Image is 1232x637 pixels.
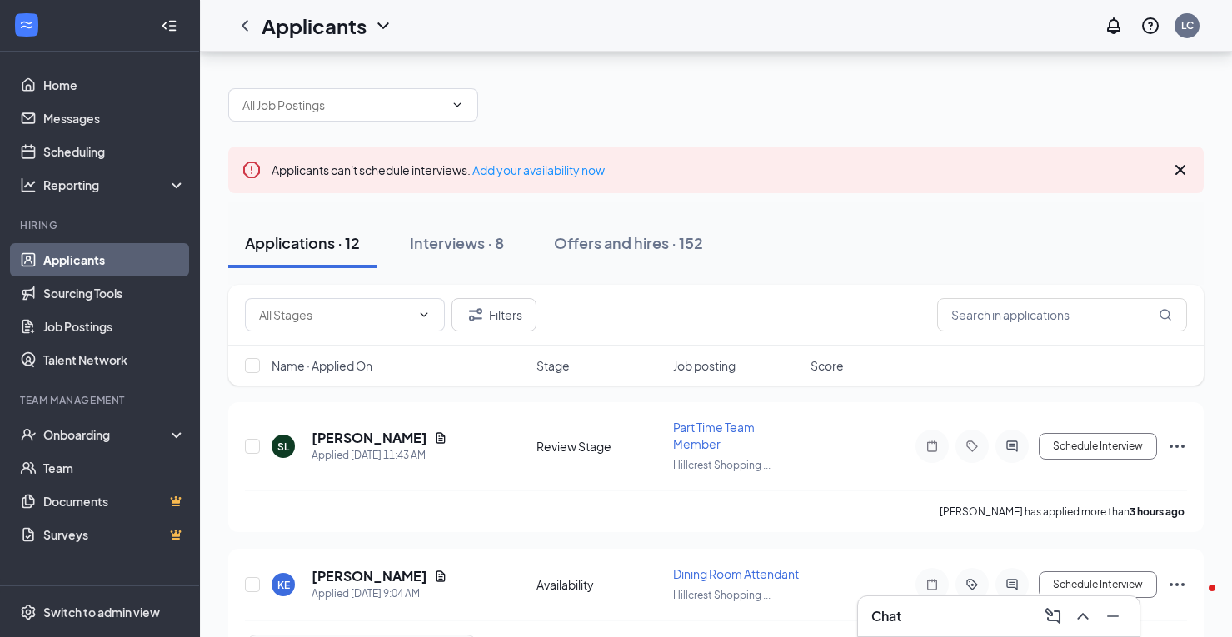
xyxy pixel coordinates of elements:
svg: ChevronDown [417,308,431,321]
span: Name · Applied On [272,357,372,374]
span: Part Time Team Member [673,420,755,451]
div: Reporting [43,177,187,193]
div: Applications · 12 [245,232,360,253]
svg: ChevronDown [373,16,393,36]
a: Add your availability now [472,162,605,177]
svg: WorkstreamLogo [18,17,35,33]
a: Messages [43,102,186,135]
svg: ComposeMessage [1043,606,1063,626]
a: Scheduling [43,135,186,168]
span: Score [811,357,844,374]
button: Schedule Interview [1039,571,1157,598]
svg: Collapse [161,17,177,34]
input: All Stages [259,306,411,324]
input: Search in applications [937,298,1187,331]
div: KE [277,578,290,592]
a: Home [43,68,186,102]
p: [PERSON_NAME] has applied more than . [940,505,1187,519]
svg: ActiveChat [1002,578,1022,591]
a: Team [43,451,186,485]
div: Team Management [20,393,182,407]
svg: Note [922,578,942,591]
svg: ActiveTag [962,578,982,591]
b: 3 hours ago [1130,505,1185,518]
span: Hillcrest Shopping ... [673,589,771,601]
svg: ChevronDown [451,98,464,112]
div: Switch to admin view [43,604,160,620]
span: Stage [536,357,570,374]
span: Applicants can't schedule interviews. [272,162,605,177]
a: SurveysCrown [43,518,186,551]
div: Offers and hires · 152 [554,232,703,253]
a: Talent Network [43,343,186,376]
div: Hiring [20,218,182,232]
button: ComposeMessage [1040,603,1066,630]
svg: ChevronUp [1073,606,1093,626]
svg: MagnifyingGlass [1159,308,1172,321]
svg: QuestionInfo [1140,16,1160,36]
span: Hillcrest Shopping ... [673,459,771,471]
svg: Filter [466,305,486,325]
h1: Applicants [262,12,367,40]
iframe: Intercom live chat [1175,580,1215,620]
button: ChevronUp [1070,603,1096,630]
span: Job posting [673,357,736,374]
svg: Ellipses [1167,575,1187,595]
svg: ChevronLeft [235,16,255,36]
div: Interviews · 8 [410,232,504,253]
div: LC [1181,18,1194,32]
span: Dining Room Attendant [673,566,799,581]
input: All Job Postings [242,96,444,114]
svg: Settings [20,604,37,620]
a: Job Postings [43,310,186,343]
svg: Notifications [1104,16,1124,36]
h5: [PERSON_NAME] [312,429,427,447]
div: Onboarding [43,426,172,443]
div: Review Stage [536,438,664,455]
svg: Document [434,570,447,583]
a: DocumentsCrown [43,485,186,518]
svg: Error [242,160,262,180]
svg: Ellipses [1167,436,1187,456]
button: Schedule Interview [1039,433,1157,460]
div: Availability [536,576,664,593]
h5: [PERSON_NAME] [312,567,427,585]
svg: Document [434,431,447,445]
button: Minimize [1100,603,1126,630]
svg: Analysis [20,177,37,193]
svg: UserCheck [20,426,37,443]
svg: ActiveChat [1002,440,1022,453]
div: Applied [DATE] 11:43 AM [312,447,447,464]
a: Sourcing Tools [43,276,186,310]
svg: Tag [962,440,982,453]
button: Filter Filters [451,298,536,331]
svg: Minimize [1103,606,1123,626]
h3: Chat [871,607,901,625]
div: SL [277,440,289,454]
div: Applied [DATE] 9:04 AM [312,585,447,602]
a: Applicants [43,243,186,276]
svg: Note [922,440,942,453]
svg: Cross [1170,160,1190,180]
